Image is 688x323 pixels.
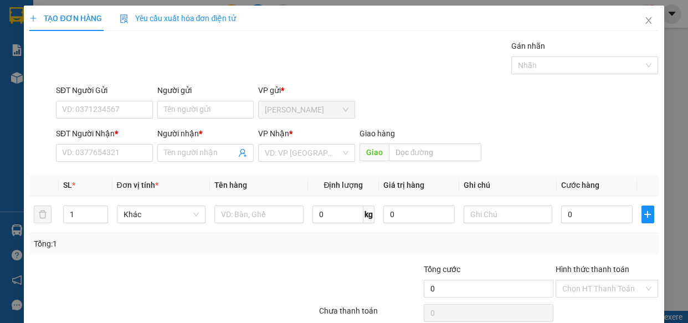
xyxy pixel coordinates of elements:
[360,129,395,138] span: Giao hàng
[238,148,247,157] span: user-add
[642,210,654,219] span: plus
[214,181,247,189] span: Tên hàng
[56,127,153,140] div: SĐT Người Nhận
[644,16,653,25] span: close
[214,206,304,223] input: VD: Bàn, Ghế
[34,238,266,250] div: Tổng: 1
[29,14,37,22] span: plus
[56,84,153,96] div: SĐT Người Gửi
[258,84,355,96] div: VP gửi
[464,206,553,223] input: Ghi Chú
[157,84,254,96] div: Người gửi
[258,129,289,138] span: VP Nhận
[63,181,72,189] span: SL
[29,14,101,23] span: TẠO ĐƠN HÀNG
[641,206,654,223] button: plus
[157,127,254,140] div: Người nhận
[424,265,460,274] span: Tổng cước
[556,265,629,274] label: Hình thức thanh toán
[633,6,664,37] button: Close
[383,206,455,223] input: 0
[511,42,545,50] label: Gán nhãn
[383,181,424,189] span: Giá trị hàng
[389,143,481,161] input: Dọc đường
[265,101,348,118] span: Bảo Lộc
[324,181,363,189] span: Định lượng
[459,175,557,196] th: Ghi chú
[124,206,199,223] span: Khác
[117,181,158,189] span: Đơn vị tính
[561,181,599,189] span: Cước hàng
[34,206,52,223] button: delete
[360,143,389,161] span: Giao
[363,206,374,223] span: kg
[120,14,129,23] img: icon
[120,14,237,23] span: Yêu cầu xuất hóa đơn điện tử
